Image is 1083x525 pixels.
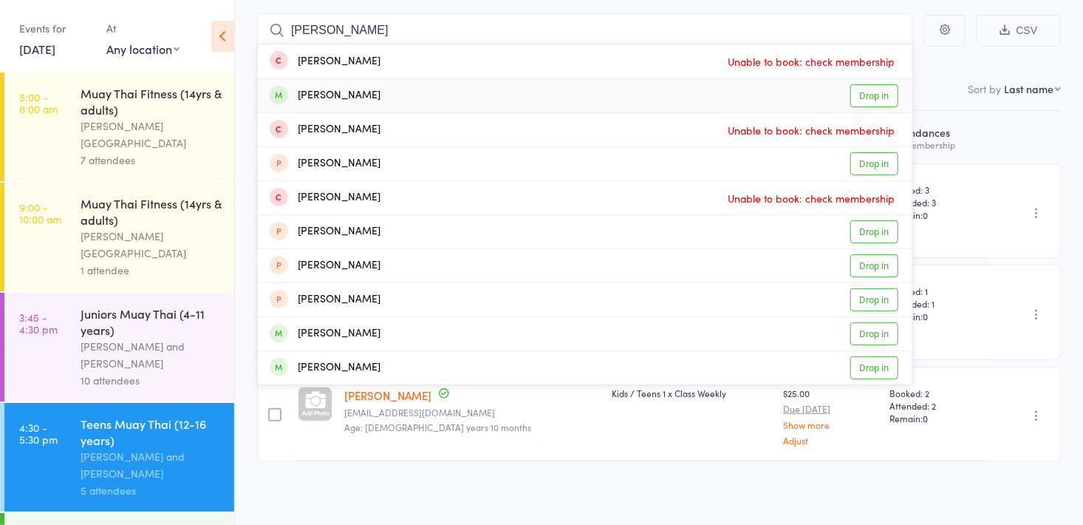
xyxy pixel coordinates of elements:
[890,285,983,297] span: Booked: 1
[81,118,222,152] div: [PERSON_NAME][GEOGRAPHIC_DATA]
[968,81,1001,96] label: Sort by
[344,387,431,403] a: [PERSON_NAME]
[724,187,898,209] span: Unable to book: check membership
[923,310,929,322] span: 0
[19,201,61,225] time: 9:00 - 10:00 am
[923,412,929,424] span: 0
[724,119,898,141] span: Unable to book: check membership
[784,436,878,445] a: Adjust
[81,228,222,262] div: [PERSON_NAME][GEOGRAPHIC_DATA]
[4,183,234,291] a: 9:00 -10:00 amMuay Thai Fitness (14yrs & adults)[PERSON_NAME][GEOGRAPHIC_DATA]1 attendee
[1004,81,1053,96] div: Last name
[257,13,913,47] input: Search by name
[923,209,929,221] span: 0
[4,72,234,181] a: 5:00 -6:00 amMuay Thai Fitness (14yrs & adults)[PERSON_NAME][GEOGRAPHIC_DATA]7 attendees
[4,403,234,512] a: 4:30 -5:30 pmTeens Muay Thai (12-16 years)[PERSON_NAME] and [PERSON_NAME]5 attendees
[890,387,983,399] span: Booked: 2
[270,121,380,138] div: [PERSON_NAME]
[890,297,983,310] span: Attended: 1
[850,152,898,175] a: Drop in
[81,448,222,482] div: [PERSON_NAME] and [PERSON_NAME]
[270,359,380,376] div: [PERSON_NAME]
[890,209,983,221] span: Remain:
[890,412,983,424] span: Remain:
[270,223,380,240] div: [PERSON_NAME]
[850,322,898,345] a: Drop in
[890,399,983,412] span: Attended: 2
[81,338,222,372] div: [PERSON_NAME] and [PERSON_NAME]
[612,387,772,399] div: Kids / Teens 1 x Class Weekly
[81,85,222,118] div: Muay Thai Fitness (14yrs & adults)
[81,152,222,169] div: 7 attendees
[81,262,222,279] div: 1 attendee
[270,325,380,342] div: [PERSON_NAME]
[81,372,222,389] div: 10 attendees
[890,140,983,149] div: for membership
[850,288,898,311] a: Drop in
[19,311,58,335] time: 3:45 - 4:30 pm
[270,189,380,206] div: [PERSON_NAME]
[270,291,380,308] div: [PERSON_NAME]
[106,41,180,57] div: Any location
[884,118,988,157] div: Atten­dances
[890,183,983,196] span: Booked: 3
[850,220,898,243] a: Drop in
[890,196,983,209] span: Attended: 3
[850,84,898,107] a: Drop in
[19,41,55,57] a: [DATE]
[81,305,222,338] div: Juniors Muay Thai (4-11 years)
[977,15,1061,47] button: CSV
[270,53,380,70] div: [PERSON_NAME]
[784,387,878,445] div: $25.00
[850,254,898,277] a: Drop in
[19,421,58,445] time: 4:30 - 5:30 pm
[4,293,234,402] a: 3:45 -4:30 pmJuniors Muay Thai (4-11 years)[PERSON_NAME] and [PERSON_NAME]10 attendees
[81,482,222,499] div: 5 attendees
[850,356,898,379] a: Drop in
[724,50,898,72] span: Unable to book: check membership
[890,310,983,322] span: Remain:
[81,195,222,228] div: Muay Thai Fitness (14yrs & adults)
[270,87,380,104] div: [PERSON_NAME]
[106,16,180,41] div: At
[784,404,878,414] small: Due [DATE]
[344,421,531,433] span: Age: [DEMOGRAPHIC_DATA] years 10 months
[81,416,222,448] div: Teens Muay Thai (12-16 years)
[344,407,600,418] small: Oskiroo53@gmail.com
[19,91,58,115] time: 5:00 - 6:00 am
[784,420,878,430] a: Show more
[270,257,380,274] div: [PERSON_NAME]
[270,155,380,172] div: [PERSON_NAME]
[19,16,92,41] div: Events for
